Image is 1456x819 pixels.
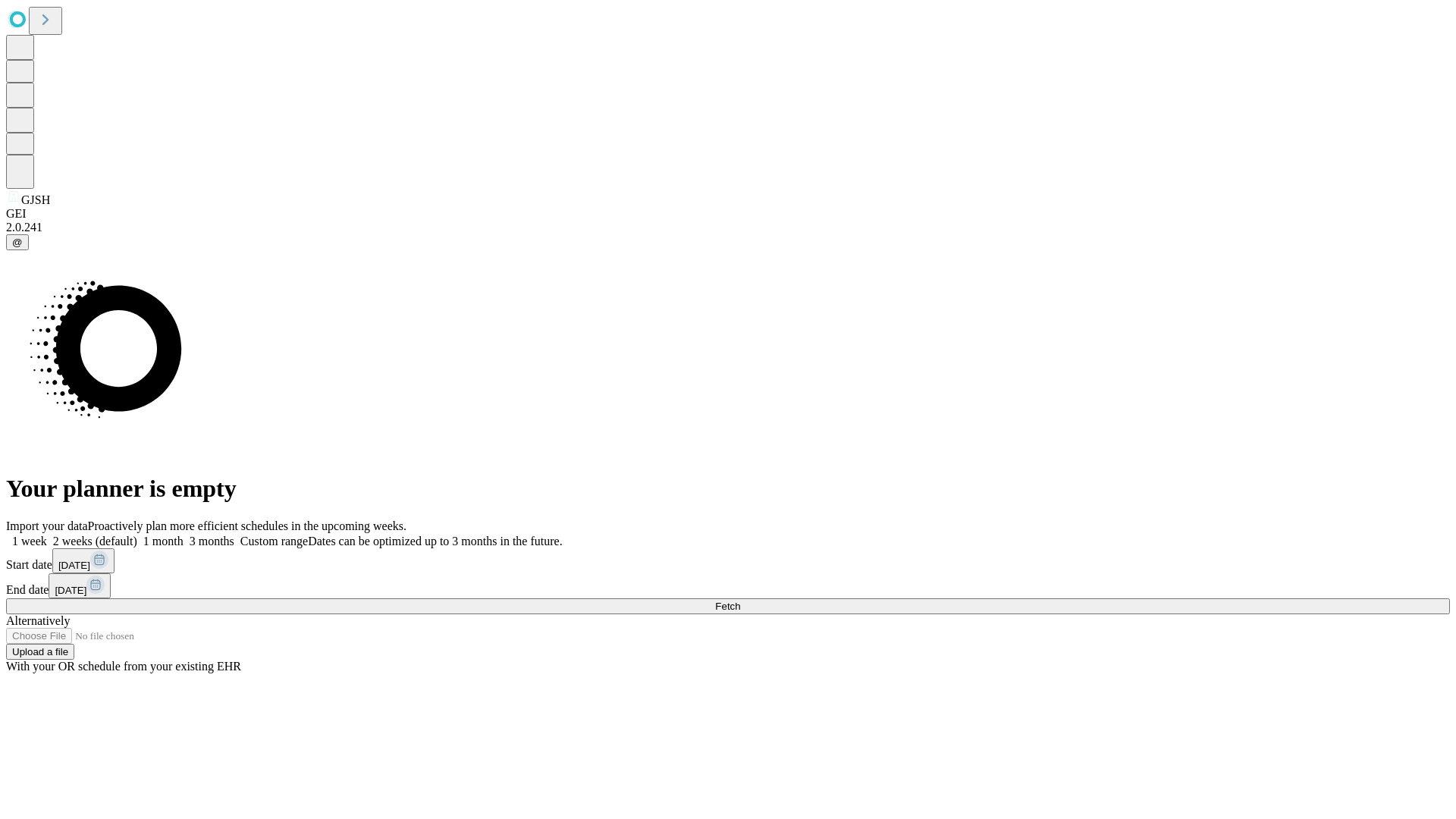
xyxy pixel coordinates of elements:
span: 1 week [12,535,47,548]
span: 2 weeks (default) [53,535,137,548]
h1: Your planner is empty [6,475,1450,503]
div: GEI [6,207,1450,221]
span: [DATE] [58,560,90,571]
span: 3 months [190,535,234,548]
span: Fetch [715,601,740,612]
span: Import your data [6,519,88,532]
div: Start date [6,548,1450,573]
button: Upload a file [6,644,74,660]
button: Fetch [6,598,1450,614]
span: Alternatively [6,614,70,627]
span: Proactively plan more efficient schedules in the upcoming weeks. [88,519,406,532]
span: Dates can be optimized up to 3 months in the future. [308,535,562,548]
div: 2.0.241 [6,221,1450,234]
span: GJSH [21,193,50,206]
span: 1 month [143,535,184,548]
button: [DATE] [52,548,115,573]
button: [DATE] [49,573,111,598]
span: @ [12,237,23,248]
span: With your OR schedule from your existing EHR [6,660,241,673]
button: @ [6,234,29,250]
div: End date [6,573,1450,598]
span: Custom range [240,535,308,548]
span: [DATE] [55,585,86,596]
